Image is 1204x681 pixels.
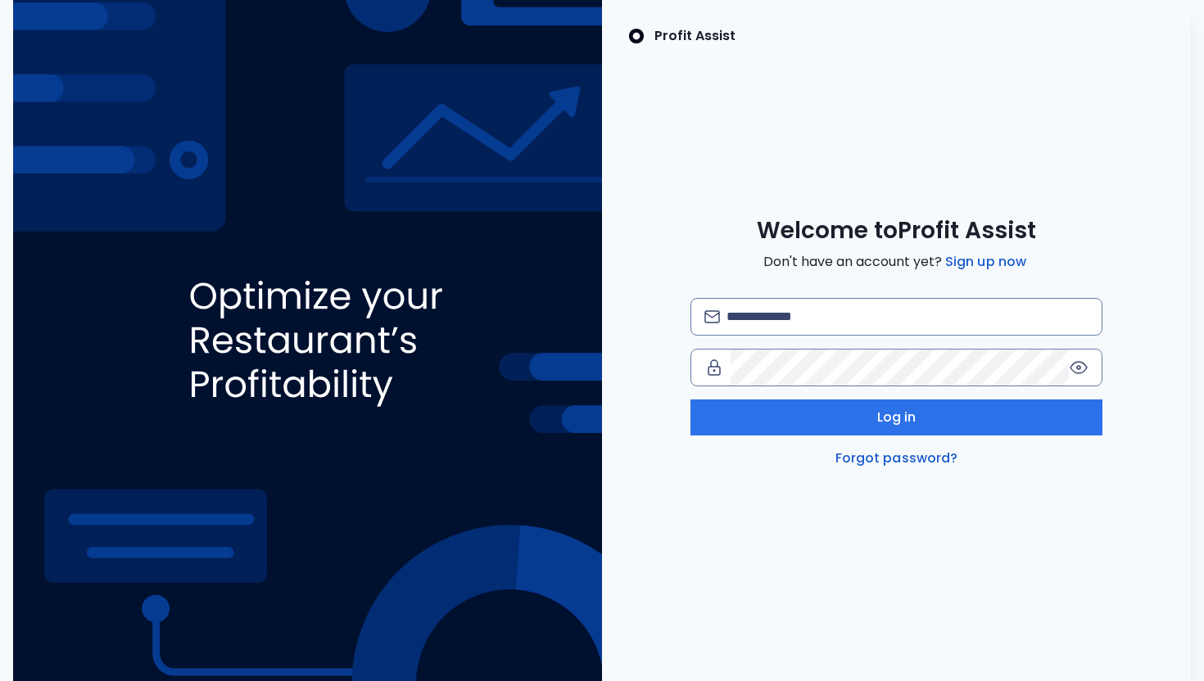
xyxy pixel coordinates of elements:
[942,252,1030,272] a: Sign up now
[704,310,720,322] img: email
[628,26,645,46] img: SpotOn Logo
[763,252,1030,272] span: Don't have an account yet?
[757,216,1036,246] span: Welcome to Profit Assist
[690,399,1102,435] button: Log in
[832,449,962,468] a: Forgot password?
[877,408,917,427] span: Log in
[654,26,736,46] p: Profit Assist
